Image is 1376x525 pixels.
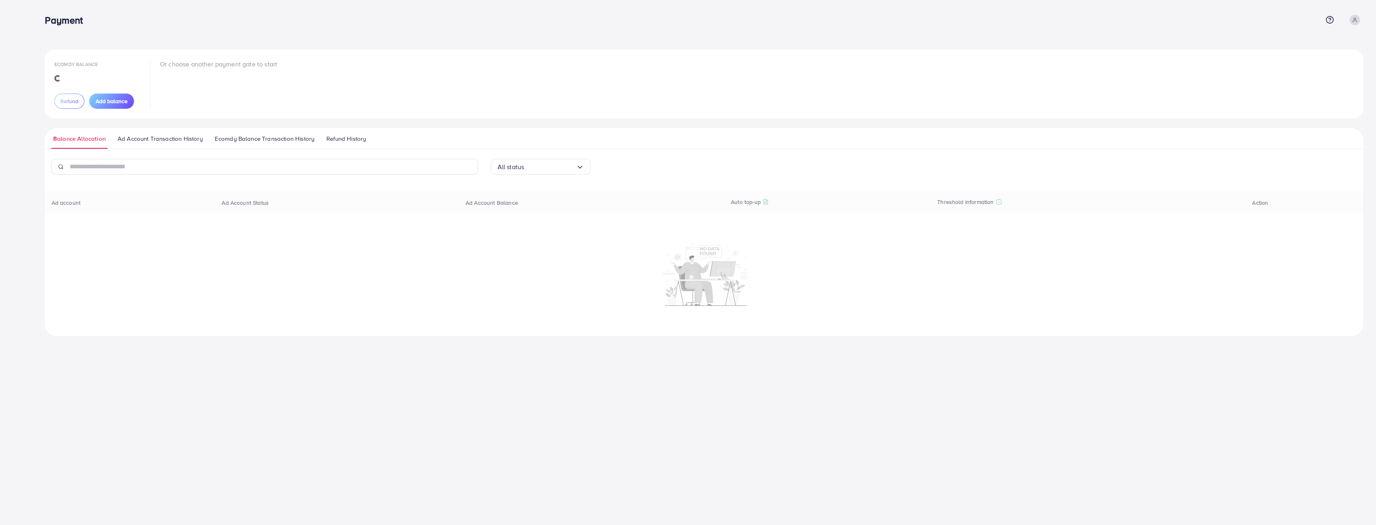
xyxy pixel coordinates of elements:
button: Refund [54,94,84,109]
div: Search for option [491,159,591,175]
span: All status [498,161,524,173]
span: Refund History [326,134,366,143]
p: Or choose another payment gate to start [160,59,277,69]
span: Balance Allocation [53,134,106,143]
input: Search for option [524,161,576,173]
h3: Payment [45,14,89,26]
button: Add balance [89,94,134,109]
span: Ecomdy Balance [54,61,98,68]
span: Ad Account Transaction History [118,134,203,143]
span: Refund [60,97,78,105]
span: Ecomdy Balance Transaction History [215,134,314,143]
span: Add balance [96,97,128,105]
